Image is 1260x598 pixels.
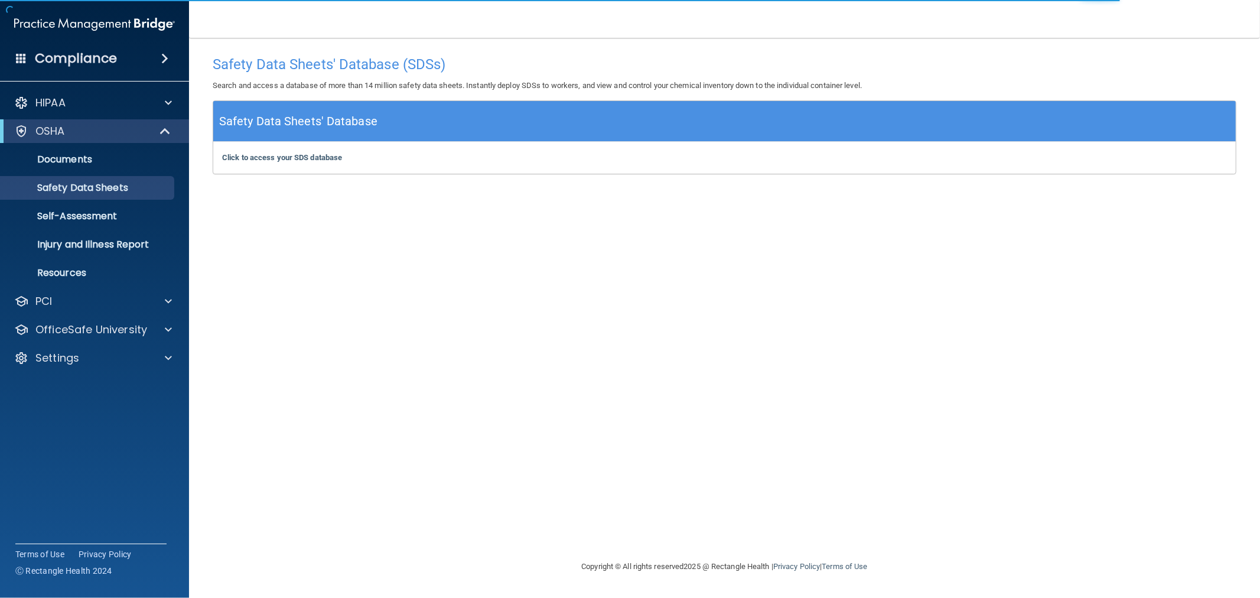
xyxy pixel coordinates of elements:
p: Settings [35,351,79,365]
h4: Compliance [35,50,117,67]
h4: Safety Data Sheets' Database (SDSs) [213,57,1236,72]
a: Settings [14,351,172,365]
p: Safety Data Sheets [8,182,169,194]
img: PMB logo [14,12,175,36]
p: HIPAA [35,96,66,110]
a: Click to access your SDS database [222,153,342,162]
span: Ⓒ Rectangle Health 2024 [15,565,112,577]
p: Self-Assessment [8,210,169,222]
p: Injury and Illness Report [8,239,169,251]
a: HIPAA [14,96,172,110]
div: Copyright © All rights reserved 2025 @ Rectangle Health | | [509,548,940,586]
a: Privacy Policy [773,562,820,571]
p: Documents [8,154,169,165]
a: OfficeSafe University [14,323,172,337]
a: OSHA [14,124,171,138]
h5: Safety Data Sheets' Database [219,111,377,132]
p: PCI [35,294,52,308]
a: Terms of Use [15,548,64,560]
p: Resources [8,267,169,279]
a: Terms of Use [822,562,867,571]
a: Privacy Policy [79,548,132,560]
a: PCI [14,294,172,308]
p: OfficeSafe University [35,323,147,337]
p: Search and access a database of more than 14 million safety data sheets. Instantly deploy SDSs to... [213,79,1236,93]
p: OSHA [35,124,65,138]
